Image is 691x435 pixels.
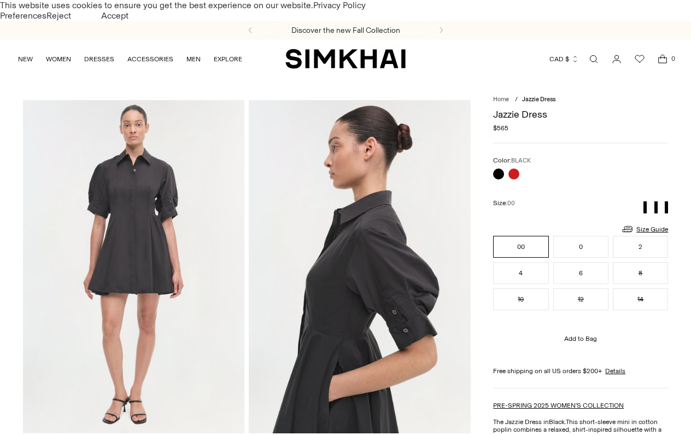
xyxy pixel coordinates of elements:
a: SIMKHAI [285,48,406,69]
button: 0 [553,236,608,258]
img: Jazzie Dress [249,100,470,433]
a: WOMEN [46,47,71,71]
span: $565 [493,124,508,132]
a: NEW [18,47,33,71]
div: / [515,96,518,103]
a: DRESSES [84,47,114,71]
a: Details [605,367,625,375]
a: Discover the new Fall Collection [291,26,400,35]
label: Color: [493,156,531,164]
a: Size Guide [621,222,668,236]
button: Add to Bag [493,326,668,352]
button: 8 [613,262,668,284]
a: Open search modal [583,48,605,70]
button: 12 [553,288,608,310]
button: 14 [613,288,668,310]
a: ACCESSORIES [127,47,173,71]
a: MEN [186,47,201,71]
span: BLACK [511,157,531,164]
img: Jazzie Dress [23,100,244,433]
label: Size: [493,199,515,207]
a: Open cart modal [652,48,674,70]
span: 00 [507,200,515,207]
button: 4 [493,262,548,284]
button: Accept [71,10,159,21]
button: 2 [613,236,668,258]
div: Free shipping on all US orders $200+ [493,367,668,375]
a: Go to the account page [606,48,628,70]
strong: Black. [549,418,566,426]
button: 00 [493,236,548,258]
span: Add to Bag [564,335,597,343]
a: Home [493,96,509,103]
nav: breadcrumbs [493,96,668,103]
button: 6 [553,262,608,284]
a: Wishlist [629,48,651,70]
button: CAD $ [549,47,579,71]
span: Jazzie Dress [522,96,555,103]
h1: Jazzie Dress [493,109,668,119]
button: 10 [493,288,548,310]
button: Reject [46,10,71,21]
span: 0 [668,54,678,63]
a: PRE-SPRING 2025 WOMEN'S COLLECTION [493,402,624,409]
a: EXPLORE [214,47,242,71]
